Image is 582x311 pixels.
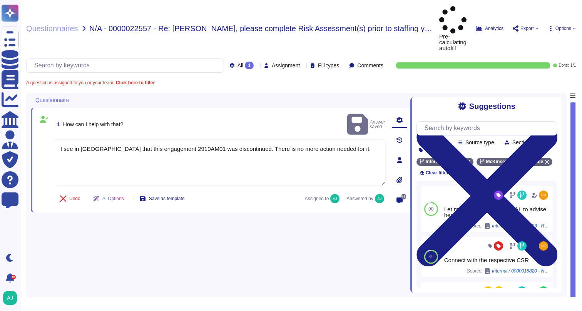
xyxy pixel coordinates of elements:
span: Assignment [272,63,300,68]
button: Save as template [134,191,191,206]
span: Answered by [346,196,373,201]
span: Undo [69,196,80,201]
span: Save as template [149,196,185,201]
span: Questionnaire [35,97,69,103]
div: 9+ [11,275,16,279]
b: Click here to filter [114,80,155,85]
textarea: I see in [GEOGRAPHIC_DATA] that this engagement 2910AM01 was discontinued. There is no more actio... [54,139,386,186]
input: Search by keywords [421,122,557,135]
input: Search by keywords [30,59,224,72]
img: user [539,191,548,200]
span: 0 [401,194,406,199]
span: Fill types [318,63,339,68]
button: Analytics [476,25,503,32]
span: Analytics [485,26,503,31]
span: 90 [428,207,433,211]
span: Options [555,26,571,31]
span: Assigned to [305,194,344,203]
span: N/A - 0000022557 - Re: [PERSON_NAME], please complete Risk Assessment(s) prior to staffing your e... [89,25,433,32]
span: 1 / 1 [570,64,576,67]
span: Questionnaires [26,25,78,32]
span: How can I help with that? [63,121,123,127]
span: Done: [559,64,569,67]
span: Pre-calculating autofill [439,6,467,51]
img: user [539,241,548,251]
span: AI Options [102,196,124,201]
img: user [330,194,339,203]
span: 89 [428,254,433,259]
img: user [3,291,17,305]
span: All [237,63,244,68]
div: 1 [245,62,254,69]
img: user [539,286,548,296]
span: 1 [54,122,60,127]
span: Export [520,26,534,31]
span: Answer saved [347,112,386,137]
span: A question is assigned to you or your team. [26,80,155,85]
span: Comments [357,63,383,68]
img: user [375,194,384,203]
button: Undo [54,191,87,206]
button: user [2,289,22,306]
